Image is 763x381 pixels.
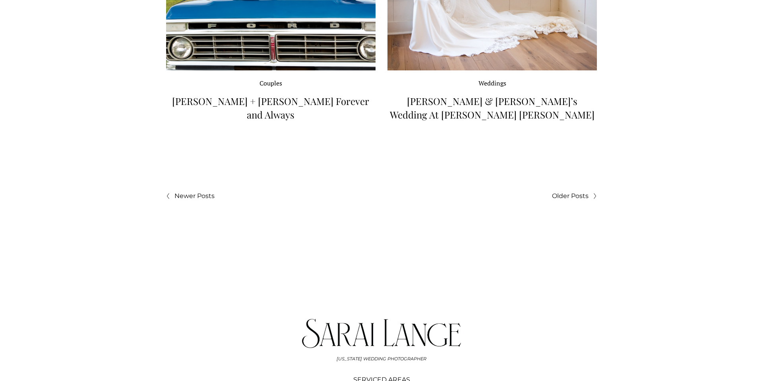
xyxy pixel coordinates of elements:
[172,95,369,121] a: [PERSON_NAME] + [PERSON_NAME] Forever and Always
[166,191,381,201] a: Newer Posts
[390,95,595,121] a: [PERSON_NAME] & [PERSON_NAME]’s Wedding At [PERSON_NAME] [PERSON_NAME]
[478,79,506,87] a: Weddings
[381,191,597,201] a: Older Posts
[174,191,215,201] span: Newer Posts
[337,356,426,362] em: [US_STATE] WEDDING PHOTOGRAPHER
[259,79,282,87] a: Couples
[552,191,589,201] span: Older Posts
